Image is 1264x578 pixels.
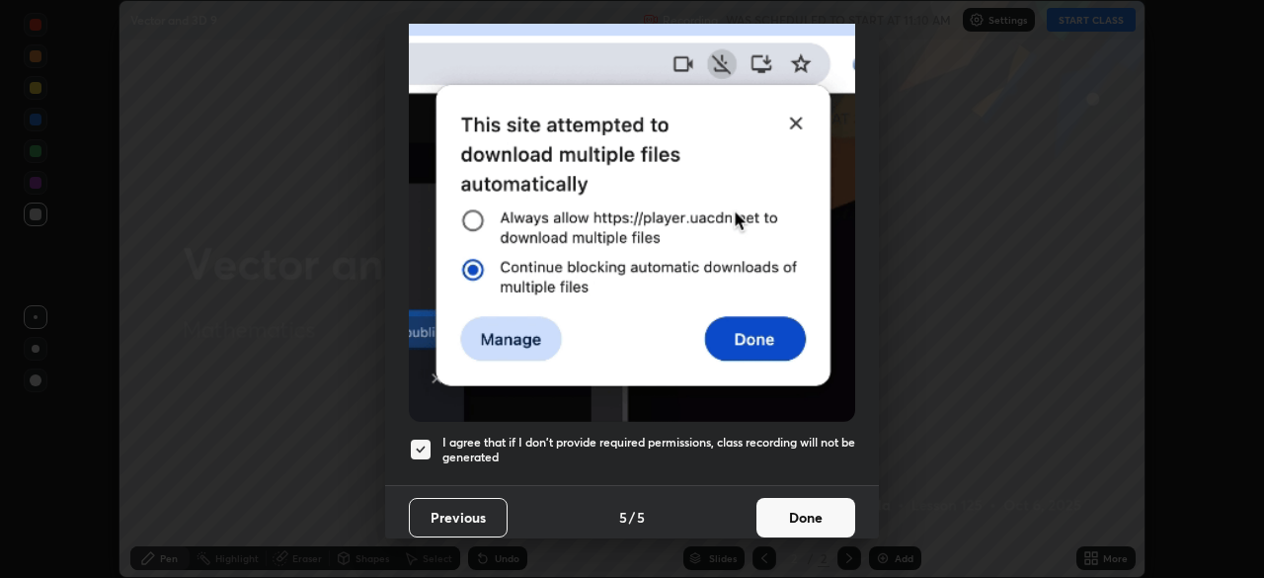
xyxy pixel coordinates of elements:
h5: I agree that if I don't provide required permissions, class recording will not be generated [442,435,855,465]
button: Previous [409,498,508,537]
h4: / [629,507,635,528]
button: Done [756,498,855,537]
h4: 5 [619,507,627,528]
h4: 5 [637,507,645,528]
